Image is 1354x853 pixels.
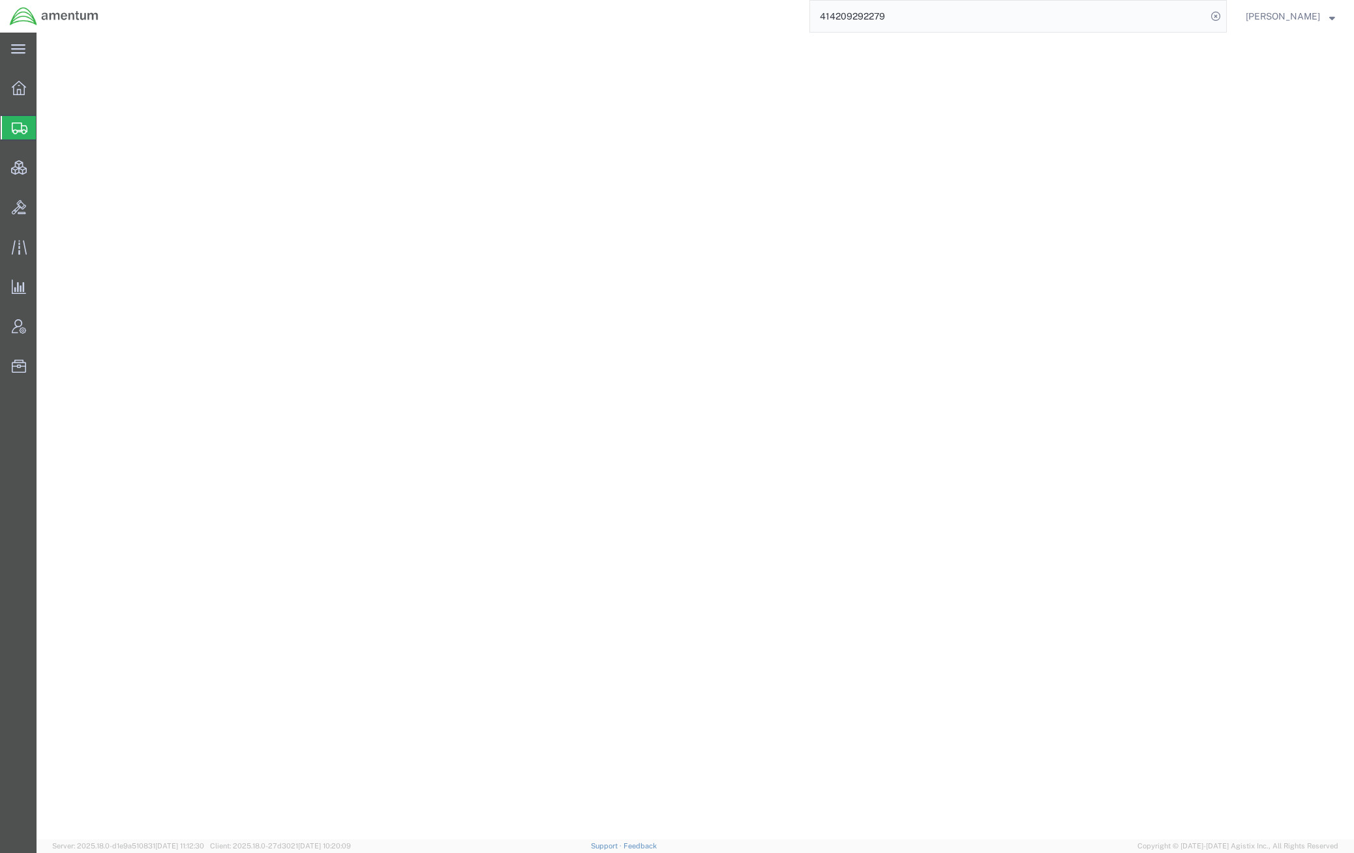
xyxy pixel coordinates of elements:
[591,842,624,850] a: Support
[37,33,1354,839] iframe: FS Legacy Container
[810,1,1207,32] input: Search for shipment number, reference number
[1245,8,1336,24] button: [PERSON_NAME]
[1137,841,1338,852] span: Copyright © [DATE]-[DATE] Agistix Inc., All Rights Reserved
[624,842,657,850] a: Feedback
[210,842,351,850] span: Client: 2025.18.0-27d3021
[298,842,351,850] span: [DATE] 10:20:09
[9,7,99,26] img: logo
[52,842,204,850] span: Server: 2025.18.0-d1e9a510831
[1246,9,1320,23] span: Jason Champagne
[155,842,204,850] span: [DATE] 11:12:30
